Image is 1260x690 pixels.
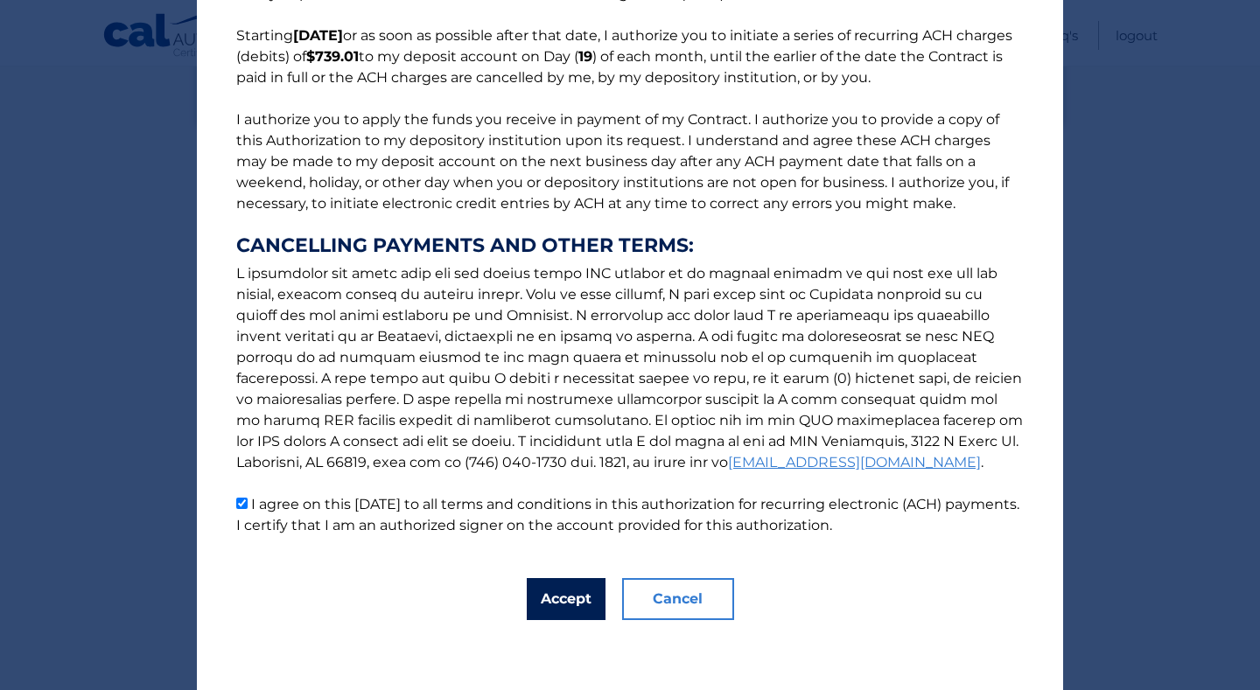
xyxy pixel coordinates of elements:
[293,27,343,44] b: [DATE]
[236,496,1019,533] label: I agree on this [DATE] to all terms and conditions in this authorization for recurring electronic...
[622,578,734,620] button: Cancel
[236,235,1024,256] strong: CANCELLING PAYMENTS AND OTHER TERMS:
[306,48,359,65] b: $739.01
[578,48,592,65] b: 19
[527,578,605,620] button: Accept
[728,454,981,470] a: [EMAIL_ADDRESS][DOMAIN_NAME]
